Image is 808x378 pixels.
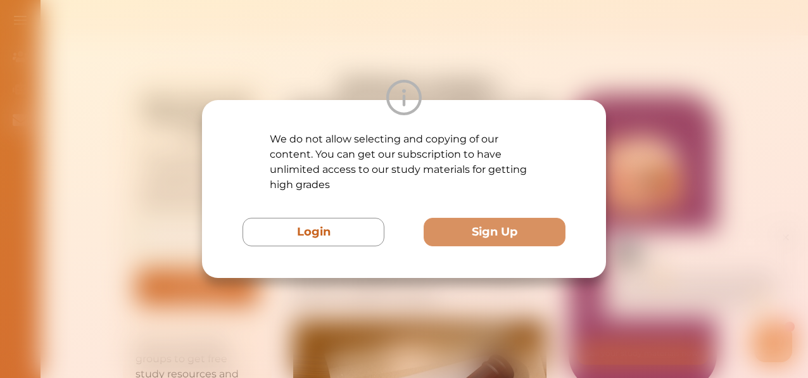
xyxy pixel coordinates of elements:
[281,94,291,104] i: 1
[424,218,565,246] button: Sign Up
[151,43,163,56] span: 👋
[111,43,279,80] p: Hey there If you have any questions, I'm here to help! Just text back 'Hi' and choose from the fo...
[270,132,539,192] p: We do not allow selecting and copying of our content. You can get our subscription to have unlimi...
[253,68,264,80] span: 🌟
[142,21,157,34] div: Nini
[111,13,135,37] img: Nini
[243,218,384,246] button: Login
